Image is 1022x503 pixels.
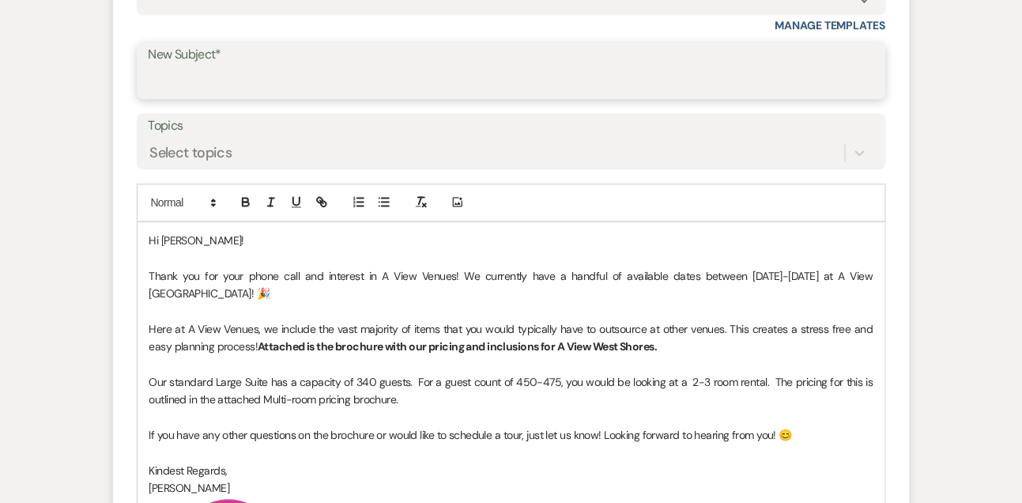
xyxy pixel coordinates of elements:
a: Manage Templates [775,19,886,33]
strong: Attached is the brochure with our pricing and inclusions for A View West Shores. [258,340,657,354]
p: Thank you for your phone call and interest in A View Venues! We currently have a handful of avail... [149,268,873,304]
p: Hi [PERSON_NAME]! [149,233,873,250]
div: Select topics [150,142,232,164]
label: New Subject* [149,44,874,67]
p: If you have any other questions on the brochure or would like to schedule a tour, just let us kno... [149,427,873,444]
p: Here at A View Venues, we include the vast majority of items that you would typically have to out... [149,321,873,357]
p: Our standard Large Suite has a capacity of 340 guests. For a guest count of 450-475, you would be... [149,374,873,410]
p: Kindest Regards, [149,463,873,480]
label: Topics [149,115,874,138]
p: [PERSON_NAME] [149,480,873,497]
